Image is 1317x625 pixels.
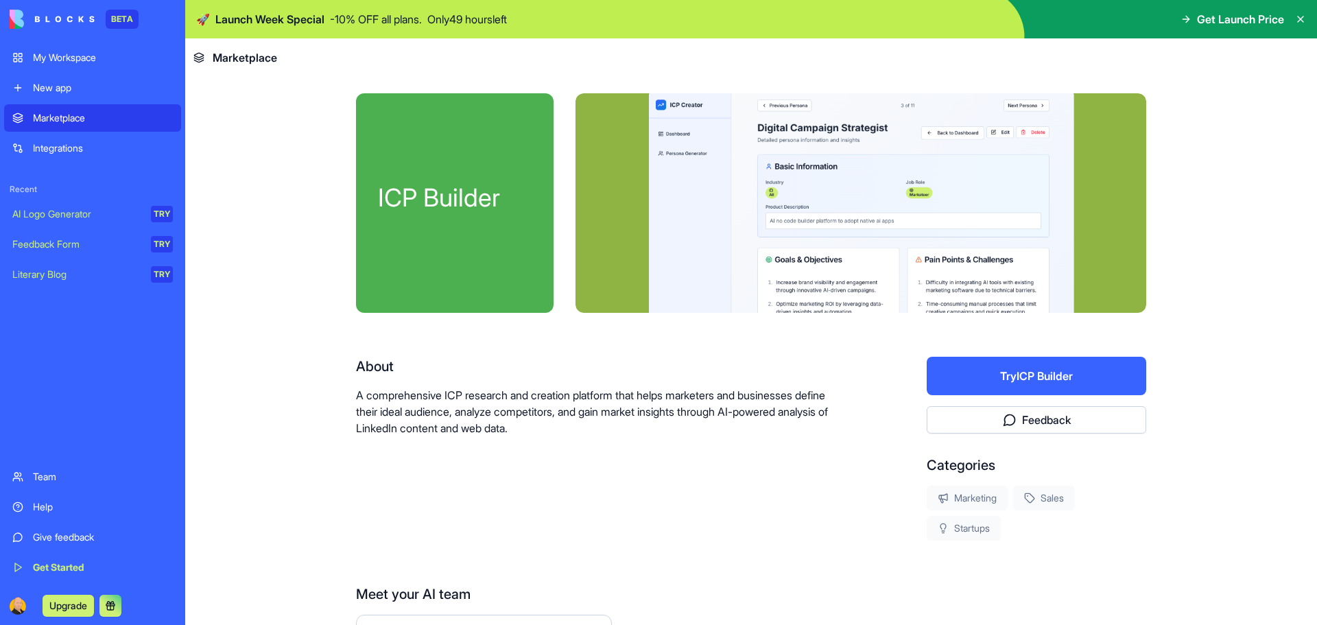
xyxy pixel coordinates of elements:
[10,10,95,29] img: logo
[4,523,181,551] a: Give feedback
[1013,486,1075,510] div: Sales
[33,470,173,484] div: Team
[33,111,173,125] div: Marketplace
[927,406,1146,434] button: Feedback
[4,493,181,521] a: Help
[4,44,181,71] a: My Workspace
[4,231,181,258] a: Feedback FormTRY
[356,387,839,436] p: A comprehensive ICP research and creation platform that helps marketers and businesses define the...
[12,237,141,251] div: Feedback Form
[151,206,173,222] div: TRY
[151,266,173,283] div: TRY
[927,456,1146,475] div: Categories
[1197,11,1284,27] span: Get Launch Price
[4,554,181,581] a: Get Started
[4,134,181,162] a: Integrations
[4,184,181,195] span: Recent
[33,81,173,95] div: New app
[4,261,181,288] a: Literary BlogTRY
[4,74,181,102] a: New app
[213,49,277,66] span: Marketplace
[106,10,139,29] div: BETA
[356,357,839,376] div: About
[10,10,139,29] a: BETA
[215,11,324,27] span: Launch Week Special
[43,598,94,612] a: Upgrade
[330,11,422,27] p: - 10 % OFF all plans.
[33,561,173,574] div: Get Started
[33,530,173,544] div: Give feedback
[12,268,141,281] div: Literary Blog
[33,141,173,155] div: Integrations
[4,463,181,491] a: Team
[196,11,210,27] span: 🚀
[151,236,173,252] div: TRY
[4,200,181,228] a: AI Logo GeneratorTRY
[927,516,1001,541] div: Startups
[927,486,1008,510] div: Marketing
[12,207,141,221] div: AI Logo Generator
[33,500,173,514] div: Help
[378,184,532,211] div: ICP Builder
[33,51,173,64] div: My Workspace
[427,11,507,27] p: Only 49 hours left
[356,585,1146,604] div: Meet your AI team
[43,595,94,617] button: Upgrade
[7,595,29,617] img: ACg8ocLPLkUSuKneflVp0bN9ShjW0AVhKzj4pfMUTG8UJ6TcLxsxFUs=s96-c
[4,104,181,132] a: Marketplace
[927,357,1146,395] button: TryICP Builder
